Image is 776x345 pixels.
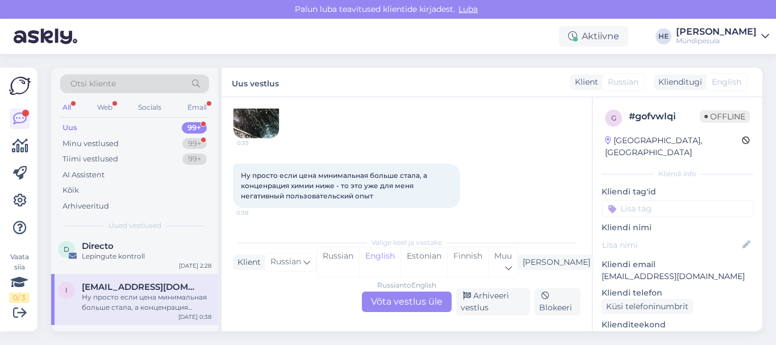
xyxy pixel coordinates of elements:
div: Ну просто если цена минимальная больше стала, а конценрация химии ниже - то это уже для меня нега... [82,292,211,313]
span: g [611,114,616,122]
div: Mündipesula [676,36,757,45]
div: Klient [570,76,598,88]
span: Russian [608,76,639,88]
div: [PERSON_NAME] [518,256,590,268]
div: [DATE] 0:38 [178,313,211,321]
div: Minu vestlused [62,138,119,149]
div: Email [185,100,209,115]
div: Võta vestlus üle [362,292,452,312]
div: [DATE] 2:28 [179,261,211,270]
div: Aktiivne [559,26,628,47]
p: Kliendi email [602,259,753,271]
div: [GEOGRAPHIC_DATA], [GEOGRAPHIC_DATA] [605,135,742,159]
span: 0:35 [237,139,279,147]
p: Kliendi tag'id [602,186,753,198]
p: Kliendi nimi [602,222,753,234]
span: Offline [700,110,750,123]
div: Küsi telefoninumbrit [602,299,693,314]
p: Kliendi telefon [602,287,753,299]
div: Valige keel ja vastake [233,238,581,248]
span: Muu [494,251,512,261]
img: Attachment [233,93,279,138]
div: English [359,248,400,277]
span: i [65,286,68,294]
div: Vaata siia [9,252,30,303]
img: Askly Logo [9,77,31,95]
div: Russian to English [377,280,436,290]
span: D [64,245,69,253]
div: Web [95,100,115,115]
div: 0 / 3 [9,293,30,303]
div: Estonian [400,248,447,277]
div: [PERSON_NAME] [676,27,757,36]
div: Klient [233,256,261,268]
label: Uus vestlus [232,74,279,90]
span: Luba [455,4,481,14]
div: Klienditugi [654,76,702,88]
div: Blokeeri [535,288,581,315]
div: 99+ [182,138,207,149]
div: All [60,100,73,115]
div: HE [656,28,671,44]
span: Directo [82,241,114,251]
a: [PERSON_NAME]Mündipesula [676,27,769,45]
span: Ну просто если цена минимальная больше стала, а конценрация химии ниже - то это уже для меня нега... [241,171,429,200]
div: Lepingute kontroll [82,251,211,261]
span: 0:38 [236,209,279,217]
span: Otsi kliente [70,78,116,90]
div: Socials [136,100,164,115]
div: Arhiveeri vestlus [456,288,530,315]
span: English [712,76,741,88]
p: [EMAIL_ADDRESS][DOMAIN_NAME] [602,271,753,282]
div: Tiimi vestlused [62,153,118,165]
div: 99+ [182,153,207,165]
input: Lisa tag [602,200,753,217]
p: Klienditeekond [602,319,753,331]
div: Kliendi info [602,169,753,179]
div: 99+ [182,122,207,134]
div: # gofvwlqi [629,110,700,123]
input: Lisa nimi [602,239,740,251]
span: Uued vestlused [109,221,161,231]
div: Uus [62,122,77,134]
div: Kõik [62,185,79,196]
div: Finnish [447,248,488,277]
span: iljaglebkin@gmail.com [82,282,200,292]
span: Russian [270,256,301,268]
div: Russian [317,248,359,277]
div: AI Assistent [62,169,105,181]
div: Arhiveeritud [62,201,109,212]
